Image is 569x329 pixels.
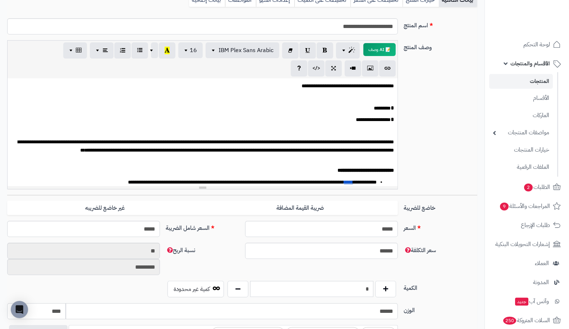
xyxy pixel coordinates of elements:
[219,46,274,55] span: IBM Plex Sans Arabic
[489,198,565,215] a: المراجعات والأسئلة9
[510,59,550,69] span: الأقسام والمنتجات
[489,236,565,253] a: إشعارات التحويلات البنكية
[489,142,553,158] a: خيارات المنتجات
[489,125,553,140] a: مواصفات المنتجات
[523,182,550,192] span: الطلبات
[401,221,480,232] label: السعر
[489,74,553,89] a: المنتجات
[190,46,197,55] span: 16
[515,298,528,306] span: جديد
[206,42,279,58] button: IBM Plex Sans Arabic
[499,201,550,211] span: المراجعات والأسئلة
[489,36,565,53] a: لوحة التحكم
[404,246,436,255] span: سعر التكلفة
[489,293,565,310] a: وآتس آبجديد
[524,184,533,191] span: 2
[163,221,242,232] label: السعر شامل الضريبة
[514,296,549,306] span: وآتس آب
[489,312,565,329] a: السلات المتروكة250
[489,217,565,234] a: طلبات الإرجاع
[520,18,562,33] img: logo-2.png
[401,40,480,52] label: وصف المنتج
[166,246,195,255] span: نسبة الربح
[7,201,203,216] label: غير خاضع للضريبه
[495,239,550,249] span: إشعارات التحويلات البنكية
[489,179,565,196] a: الطلبات2
[401,201,480,212] label: خاضع للضريبة
[489,91,553,106] a: الأقسام
[503,317,516,325] span: 250
[500,203,509,210] span: 9
[535,258,549,268] span: العملاء
[401,18,480,30] label: اسم المنتج
[401,281,480,292] label: الكمية
[203,201,398,216] label: ضريبة القيمة المضافة
[503,315,550,325] span: السلات المتروكة
[11,301,28,318] div: Open Intercom Messenger
[178,42,203,58] button: 16
[363,43,396,56] button: 📝 AI وصف
[401,303,480,315] label: الوزن
[533,277,549,287] span: المدونة
[489,108,553,123] a: الماركات
[489,159,553,175] a: الملفات الرقمية
[521,220,550,230] span: طلبات الإرجاع
[489,274,565,291] a: المدونة
[489,255,565,272] a: العملاء
[523,40,550,50] span: لوحة التحكم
